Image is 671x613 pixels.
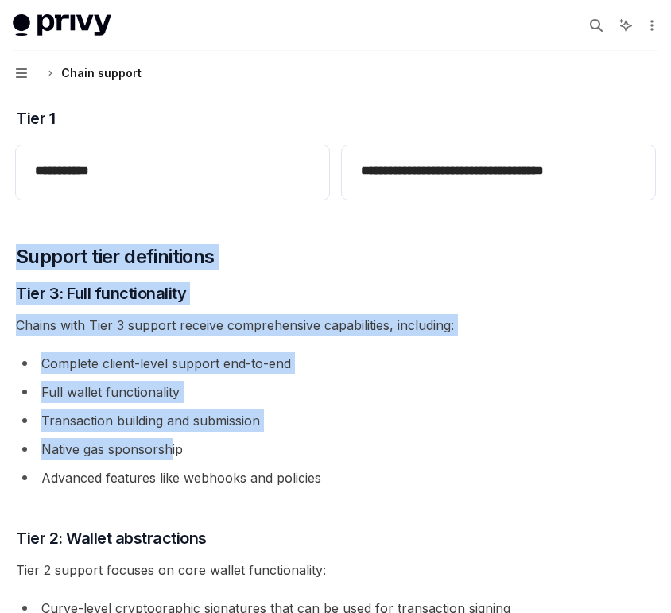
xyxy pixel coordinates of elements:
span: Support tier definitions [16,244,215,270]
li: Advanced features like webhooks and policies [16,467,655,489]
button: More actions [642,14,658,37]
img: light logo [13,14,111,37]
span: Chains with Tier 3 support receive comprehensive capabilities, including: [16,314,655,336]
span: Tier 2 support focuses on core wallet functionality: [16,559,655,581]
span: Tier 2: Wallet abstractions [16,527,207,549]
div: Chain support [61,64,142,83]
li: Complete client-level support end-to-end [16,352,655,374]
li: Transaction building and submission [16,409,655,432]
span: Tier 3: Full functionality [16,282,186,305]
li: Full wallet functionality [16,381,655,403]
li: Native gas sponsorship [16,438,655,460]
span: Tier 1 [16,107,55,130]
